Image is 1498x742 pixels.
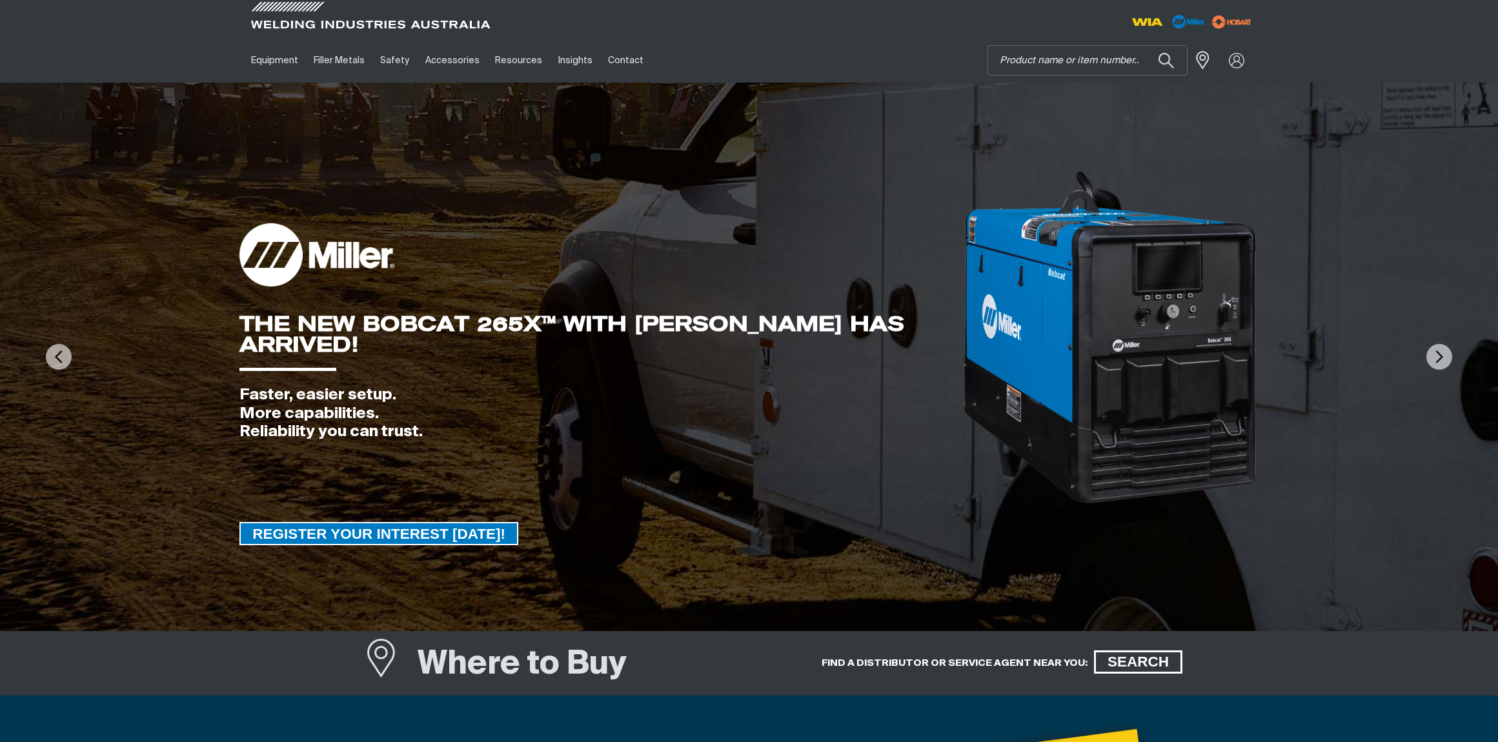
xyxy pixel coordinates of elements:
a: Safety [372,38,417,83]
a: Where to Buy [365,643,418,690]
span: REGISTER YOUR INTEREST [DATE]! [241,522,517,545]
nav: Main [243,38,1002,83]
a: Insights [550,38,600,83]
div: Faster, easier setup. More capabilities. Reliability you can trust. [239,386,961,441]
a: Accessories [418,38,487,83]
span: SEARCH [1096,650,1180,674]
img: PrevArrow [46,344,72,370]
h5: FIND A DISTRIBUTOR OR SERVICE AGENT NEAR YOU: [822,657,1088,669]
a: REGISTER YOUR INTEREST TODAY! [239,522,518,545]
a: Contact [600,38,651,83]
img: miller [1208,12,1255,32]
img: NextArrow [1426,344,1452,370]
a: Resources [487,38,550,83]
input: Product name or item number... [988,46,1187,75]
a: Equipment [243,38,306,83]
a: Filler Metals [306,38,372,83]
h1: Where to Buy [418,644,627,686]
button: Search products [1144,45,1188,75]
div: THE NEW BOBCAT 265X™ WITH [PERSON_NAME] HAS ARRIVED! [239,314,961,355]
a: SEARCH [1094,650,1182,674]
